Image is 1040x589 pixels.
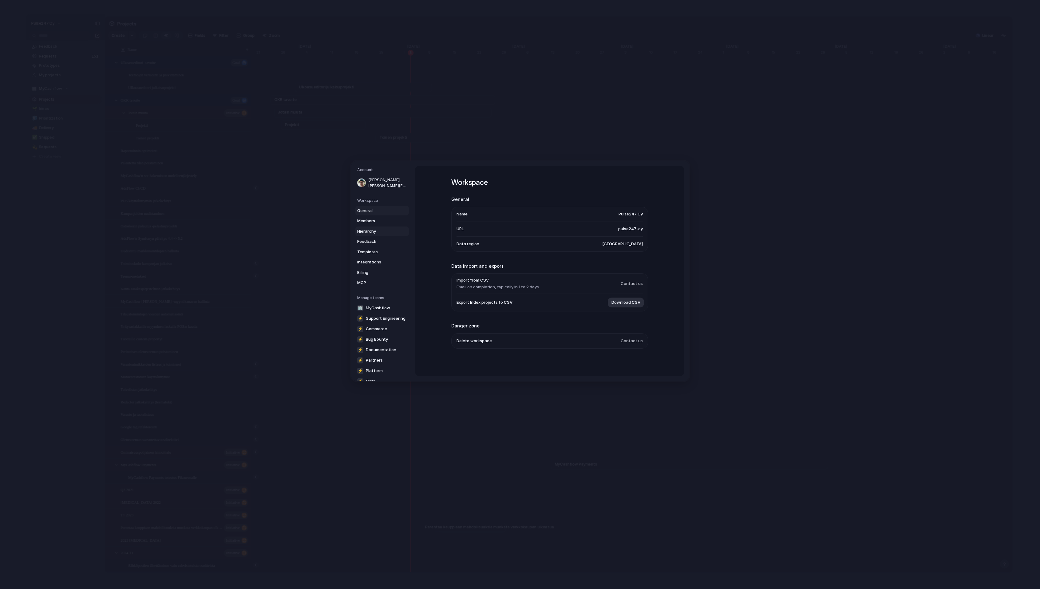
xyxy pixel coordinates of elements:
span: Pulse247 Oy [619,211,643,217]
h1: Workspace [451,177,648,188]
h2: General [451,196,648,203]
span: Partners [366,357,383,363]
a: MCP [355,278,409,288]
span: Hierarchy [357,228,397,234]
a: Templates [355,247,409,257]
span: Email on completion, typically in 1 to 2 days [457,284,539,290]
a: ⚡Partners [355,355,409,365]
span: Support Engineering [366,315,405,322]
span: Billing [357,269,397,275]
div: ⚡ [357,367,363,374]
span: Feedback [357,238,397,245]
span: Documentation [366,347,396,353]
span: URL [457,226,464,232]
div: ⚡ [357,357,363,363]
a: Members [355,216,409,226]
span: Contact us [621,281,643,287]
span: Core [366,378,375,384]
a: ⚡Platform [355,366,409,375]
button: Download CSV [608,298,644,307]
span: Name [457,211,468,217]
span: MyCashflow [366,305,390,311]
span: [PERSON_NAME][EMAIL_ADDRESS][DOMAIN_NAME] [368,183,408,188]
a: [PERSON_NAME][PERSON_NAME][EMAIL_ADDRESS][DOMAIN_NAME] [355,175,409,190]
h5: Account [357,167,409,173]
a: 🏢MyCashflow [355,303,409,313]
div: ⚡ [357,326,363,332]
span: pulse247-oy [618,226,643,232]
a: Hierarchy [355,226,409,236]
div: ⚡ [357,336,363,342]
div: 🏢 [357,305,363,311]
h2: Danger zone [451,323,648,330]
span: General [357,207,397,214]
a: ⚡Core [355,376,409,386]
span: MCP [357,280,397,286]
span: Import from CSV [457,277,539,283]
span: [GEOGRAPHIC_DATA] [602,241,643,247]
span: Bug Bounty [366,336,388,343]
a: Billing [355,267,409,277]
span: [PERSON_NAME] [368,177,408,183]
span: Download CSV [611,299,640,306]
h2: Data import and export [451,262,648,270]
span: Platform [366,368,383,374]
a: ⚡Documentation [355,345,409,355]
h5: Workspace [357,198,409,203]
div: ⚡ [357,378,363,384]
a: ⚡Bug Bounty [355,334,409,344]
a: General [355,206,409,215]
h5: Manage teams [357,295,409,300]
div: ⚡ [357,315,363,321]
div: ⚡ [357,347,363,353]
span: Delete workspace [457,338,492,344]
span: Templates [357,249,397,255]
a: ⚡Support Engineering [355,313,409,323]
span: Contact us [621,338,643,344]
span: Commerce [366,326,387,332]
span: Data region [457,241,479,247]
span: Export Index projects to CSV [457,299,512,306]
a: Integrations [355,257,409,267]
a: ⚡Commerce [355,324,409,334]
a: Feedback [355,237,409,246]
span: Members [357,218,397,224]
span: Integrations [357,259,397,265]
